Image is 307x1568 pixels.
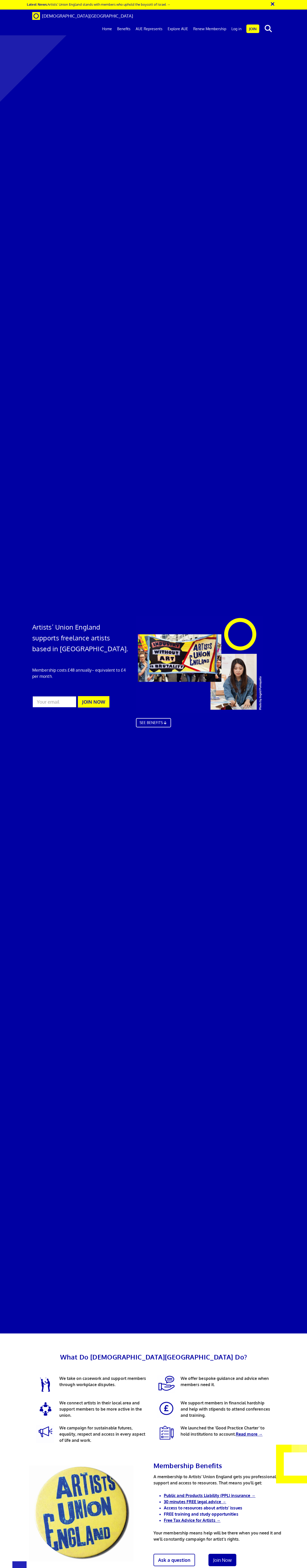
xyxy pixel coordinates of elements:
[100,22,115,35] a: Home
[164,1499,226,1504] a: 30 minutes FREE legal advice →
[154,1460,285,1471] h2: Membership Benefits
[154,1425,275,1443] p: We launched the 'Good Practice Charter' to hold institutions to account.
[236,1432,263,1437] a: Read more →
[32,622,129,654] h1: Artists’ Union England supports freelance artists based in [GEOGRAPHIC_DATA].
[154,1474,285,1486] p: A membership to Artists’ Union England gets you professional support and access to resources. Tha...
[32,696,77,708] input: Your email
[78,696,109,707] button: JOIN NOW
[32,1352,275,1362] h2: What Do [DEMOGRAPHIC_DATA][GEOGRAPHIC_DATA] Do?
[136,718,171,727] a: SEE BENEFITS
[229,22,244,35] a: Log in
[28,10,137,22] a: Brand [DEMOGRAPHIC_DATA][GEOGRAPHIC_DATA]
[32,1400,154,1418] p: We connect artists in their local area and support members to be more active in the union.
[27,2,170,6] a: Latest News:Artists’ Union England stands with members who uphold the boycott of Israel →
[154,1554,195,1566] a: Ask a question
[164,1511,285,1517] li: FREE training and study opportunities
[191,22,229,35] a: Renew Membership
[164,1493,255,1498] a: Public and Products Liability (PPL) insurance →
[32,1375,154,1393] p: We take on casework and support members through workplace disputes.
[115,22,133,35] a: Benefits
[154,1375,275,1393] p: We offer bespoke guidance and advice when members need it.
[154,1400,275,1418] p: We support members in financial hardship and help with stipends to attend conferences and training.
[32,667,129,679] p: Membership costs £48 annually – equivalent to £4 per month.
[27,2,47,6] strong: Latest News:
[32,1425,154,1443] p: We campaign for sustainable futures, equality, respect and access in every aspect of life and work.
[133,22,165,35] a: AUE Represents
[246,25,259,33] a: Join
[164,1518,221,1523] a: Free Tax Advice for Artists →
[154,1530,285,1542] p: Your membership means help will be there when you need it and we’ll constantly campaign for artis...
[260,23,276,34] button: search
[42,13,133,19] span: [DEMOGRAPHIC_DATA][GEOGRAPHIC_DATA]
[165,22,191,35] a: Explore AUE
[208,1554,236,1566] a: Join Now
[164,1505,285,1511] li: Access to resources about artists’ issues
